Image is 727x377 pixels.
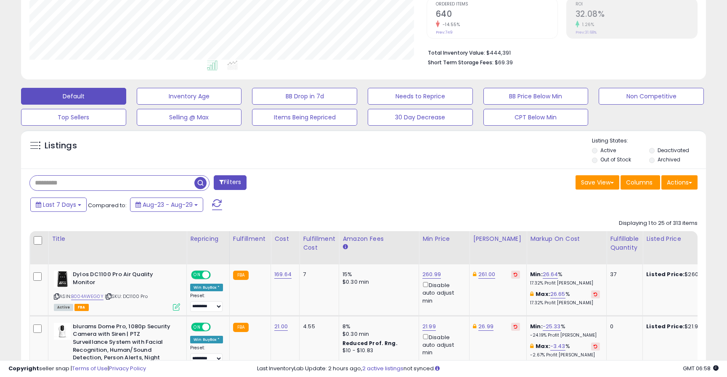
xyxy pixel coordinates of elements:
div: Win BuyBox * [190,284,223,291]
div: $10 - $10.83 [342,347,412,354]
a: 26.64 [543,270,558,279]
div: % [530,271,600,286]
span: Last 7 Days [43,200,76,209]
div: 15% [342,271,412,278]
a: 261.00 [478,270,495,279]
a: -25.33 [543,322,561,331]
a: 21.99 [422,322,436,331]
div: Preset: [190,345,223,364]
div: [PERSON_NAME] [473,235,523,243]
small: Prev: 31.68% [576,30,597,35]
b: Min: [530,322,543,330]
span: OFF [210,323,223,330]
b: Listed Price: [646,322,685,330]
button: Top Sellers [21,109,126,126]
img: 31KO92CqBAL._SL40_.jpg [54,323,71,340]
a: Privacy Policy [109,364,146,372]
button: Save View [576,175,619,190]
img: 41Mr32hpfSL._SL40_.jpg [54,271,71,287]
h5: Listings [45,140,77,152]
div: 8% [342,323,412,330]
div: Disable auto adjust min [422,332,463,357]
small: Amazon Fees. [342,243,348,251]
div: Fulfillment [233,235,267,243]
p: Listing States: [592,137,706,145]
span: ON [192,323,202,330]
div: Listed Price [646,235,719,243]
div: 4.55 [303,323,332,330]
div: Fulfillment Cost [303,235,335,252]
button: Default [21,88,126,105]
a: B004AWEG0Y [71,293,103,300]
p: -24.19% Profit [PERSON_NAME] [530,332,600,338]
a: 26.65 [550,290,565,298]
div: 37 [610,271,636,278]
small: FBA [233,323,249,332]
span: All listings currently available for purchase on Amazon [54,304,73,311]
b: Max: [536,290,550,298]
div: Title [52,235,183,243]
div: Preset: [190,293,223,312]
button: CPT Below Min [483,109,589,126]
a: 21.00 [274,322,288,331]
li: $444,391 [428,47,691,57]
div: ASIN: [54,271,180,310]
button: BB Drop in 7d [252,88,357,105]
button: Items Being Repriced [252,109,357,126]
small: FBA [233,271,249,280]
b: Listed Price: [646,270,685,278]
div: % [530,290,600,306]
a: 26.99 [478,322,494,331]
button: Aug-23 - Aug-29 [130,198,203,212]
small: 1.26% [579,21,594,28]
span: OFF [210,272,223,279]
div: Markup on Cost [530,235,603,243]
p: 17.32% Profit [PERSON_NAME] [530,300,600,306]
small: Prev: 749 [436,30,453,35]
span: FBA [74,304,89,311]
b: Reduced Prof. Rng. [342,340,398,347]
button: Non Competitive [599,88,704,105]
label: Out of Stock [600,156,631,163]
span: Ordered Items [436,2,557,7]
div: $260.99 [646,271,716,278]
label: Active [600,147,616,154]
button: 30 Day Decrease [368,109,473,126]
button: Selling @ Max [137,109,242,126]
span: Compared to: [88,201,127,209]
h2: 32.08% [576,9,697,21]
span: ROI [576,2,697,7]
button: Columns [621,175,660,190]
div: % [530,343,600,358]
small: -14.55% [440,21,460,28]
a: -3.43 [550,342,565,351]
a: 260.99 [422,270,441,279]
button: Last 7 Days [30,198,87,212]
span: ON [192,272,202,279]
div: Fulfillable Quantity [610,235,639,252]
b: Max: [536,342,550,350]
span: $69.39 [495,58,513,66]
b: Dylos DC1100 Pro Air Quality Monitor [73,271,175,288]
label: Deactivated [658,147,689,154]
p: 17.32% Profit [PERSON_NAME] [530,280,600,286]
div: Amazon Fees [342,235,415,243]
div: $0.30 min [342,278,412,286]
b: Total Inventory Value: [428,49,485,56]
th: The percentage added to the cost of goods (COGS) that forms the calculator for Min & Max prices. [527,231,607,264]
div: Win BuyBox * [190,336,223,343]
span: 2025-09-6 06:58 GMT [683,364,719,372]
div: $21.99 [646,323,716,330]
button: Needs to Reprice [368,88,473,105]
div: seller snap | | [8,365,146,373]
div: 0 [610,323,636,330]
b: Short Term Storage Fees: [428,59,494,66]
strong: Copyright [8,364,39,372]
div: Repricing [190,235,226,243]
div: % [530,323,600,338]
span: Aug-23 - Aug-29 [143,200,193,209]
span: | SKU: DC1100 Pro [105,293,148,300]
div: $0.30 min [342,330,412,338]
label: Archived [658,156,680,163]
div: Last InventoryLab Update: 2 hours ago, not synced. [257,365,719,373]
